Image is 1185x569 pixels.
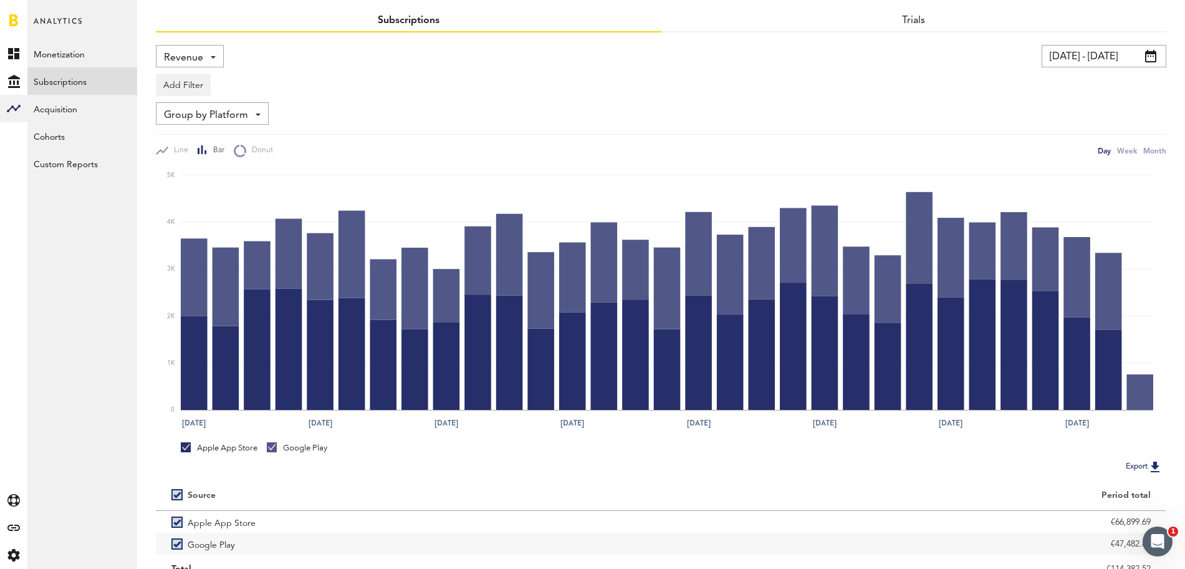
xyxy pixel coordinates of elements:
text: 2K [167,313,175,319]
button: Add Filter [156,74,211,96]
a: Trials [902,16,925,26]
span: Apple App Store [188,511,256,533]
text: 1K [167,360,175,366]
a: Subscriptions [378,16,439,26]
text: [DATE] [813,417,837,429]
text: [DATE] [560,417,584,429]
text: [DATE] [434,417,458,429]
span: Google Play [188,533,235,555]
text: [DATE] [182,417,206,429]
span: Analytics [34,14,83,40]
div: €66,899.69 [677,513,1151,532]
div: €47,482.83 [677,535,1151,553]
span: Revenue [164,47,203,69]
span: Support [25,9,70,20]
text: [DATE] [309,417,332,429]
text: [DATE] [687,417,711,429]
div: Google Play [267,442,327,454]
a: Monetization [27,40,137,67]
text: 3K [167,266,175,273]
button: Export [1122,459,1166,475]
a: Subscriptions [27,67,137,95]
text: [DATE] [1065,417,1089,429]
img: Export [1148,459,1163,474]
text: 4K [167,219,175,225]
span: Line [168,145,188,156]
text: 5K [167,172,175,178]
a: Cohorts [27,122,137,150]
a: Custom Reports [27,150,137,177]
div: Day [1098,144,1111,157]
div: Source [188,490,216,501]
span: 1 [1168,527,1178,537]
span: Group by Platform [164,105,248,126]
iframe: Intercom live chat [1143,527,1173,557]
div: Week [1117,144,1137,157]
span: Donut [246,145,273,156]
a: Acquisition [27,95,137,122]
div: Apple App Store [181,442,257,454]
span: Bar [208,145,224,156]
div: Period total [677,490,1151,501]
text: [DATE] [939,417,962,429]
div: Month [1143,144,1166,157]
text: 0 [171,407,175,413]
